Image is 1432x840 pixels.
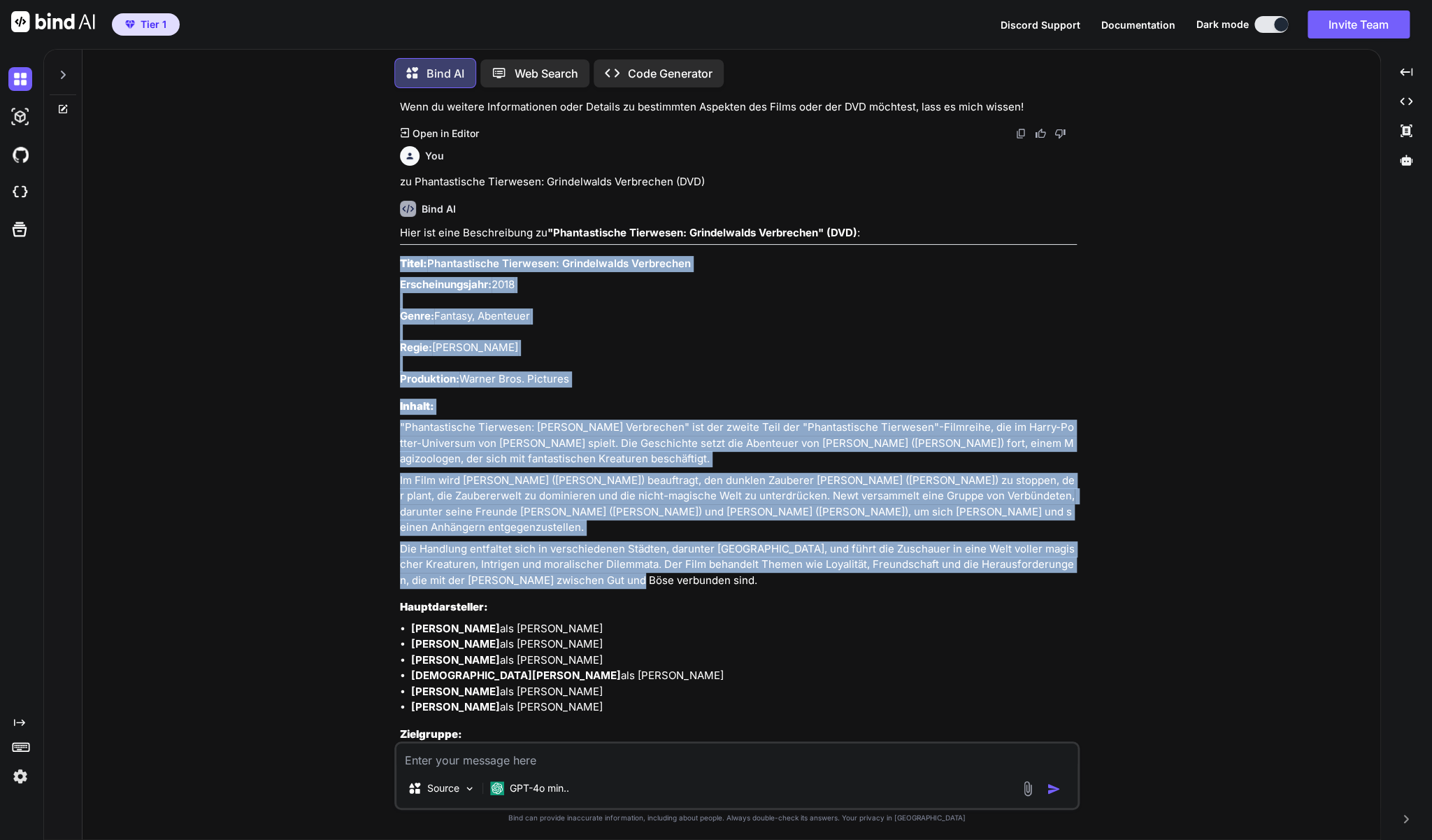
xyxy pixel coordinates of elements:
[1019,781,1036,797] img: attachment
[400,225,1077,241] p: Hier ist eine Beschreibung zu :
[1015,128,1026,139] img: copy
[1196,17,1249,31] span: Dark mode
[411,684,1077,700] li: als [PERSON_NAME]
[1101,19,1175,31] span: Documentation
[8,180,32,204] img: cloudideIcon
[400,420,1077,467] p: "Phantastische Tierwesen: [PERSON_NAME] Verbrechen" ist der zweite Teil der "Phantastische Tierwe...
[1308,10,1410,38] button: Invite Team
[427,65,464,82] p: Bind AI
[1047,782,1061,796] img: icon
[400,727,462,741] strong: Zielgruppe:
[400,600,488,613] strong: Hauptdarsteller:
[8,105,32,129] img: darkAi-studio
[8,764,32,788] img: settings
[8,143,32,166] img: githubDark
[427,781,459,795] p: Source
[422,202,456,216] h6: Bind AI
[411,621,1077,637] li: als [PERSON_NAME]
[1035,128,1046,139] img: like
[411,622,500,635] strong: [PERSON_NAME]
[400,341,432,354] strong: Regie:
[411,668,1077,684] li: als [PERSON_NAME]
[400,257,427,270] strong: Titel:
[411,653,1077,669] li: als [PERSON_NAME]
[400,174,1077,190] p: zu Phantastische Tierwesen: Grindelwalds Verbrechen (DVD)
[400,99,1077,115] p: Wenn du weitere Informationen oder Details zu bestimmten Aspekten des Films oder der DVD möchtest...
[1101,17,1175,32] button: Documentation
[510,781,569,795] p: GPT-4o min..
[11,11,95,32] img: Bind AI
[515,65,578,82] p: Web Search
[400,541,1077,589] p: Die Handlung entfaltet sich in verschiedenen Städten, darunter [GEOGRAPHIC_DATA], und führt die Z...
[411,700,500,713] strong: [PERSON_NAME]
[412,127,478,141] p: Open in Editor
[547,226,857,239] strong: "Phantastische Tierwesen: Grindelwalds Verbrechen" (DVD)
[411,669,621,682] strong: [DEMOGRAPHIC_DATA][PERSON_NAME]
[112,13,180,36] button: premiumTier 1
[1001,17,1080,32] button: Discord Support
[125,20,135,29] img: premium
[141,17,166,31] span: Tier 1
[400,256,1077,272] h3: Phantastische Tierwesen: Grindelwalds Verbrechen
[411,685,500,698] strong: [PERSON_NAME]
[490,781,504,795] img: GPT-4o mini
[400,473,1077,536] p: Im Film wird [PERSON_NAME] ([PERSON_NAME]) beauftragt, den dunklen Zauberer [PERSON_NAME] ([PERSO...
[464,783,475,795] img: Pick Models
[628,65,713,82] p: Code Generator
[400,372,459,385] strong: Produktion:
[1054,128,1066,139] img: dislike
[400,278,492,291] strong: Erscheinungsjahr:
[400,277,1077,387] p: 2018 Fantasy, Abenteuer [PERSON_NAME] Warner Bros. Pictures
[1001,19,1080,31] span: Discord Support
[425,149,444,163] h6: You
[8,67,32,91] img: darkChat
[411,653,500,667] strong: [PERSON_NAME]
[411,699,1077,716] li: als [PERSON_NAME]
[411,636,1077,653] li: als [PERSON_NAME]
[411,637,500,650] strong: [PERSON_NAME]
[394,813,1080,823] p: Bind can provide inaccurate information, including about people. Always double-check its answers....
[400,399,434,413] strong: Inhalt:
[400,309,434,322] strong: Genre:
